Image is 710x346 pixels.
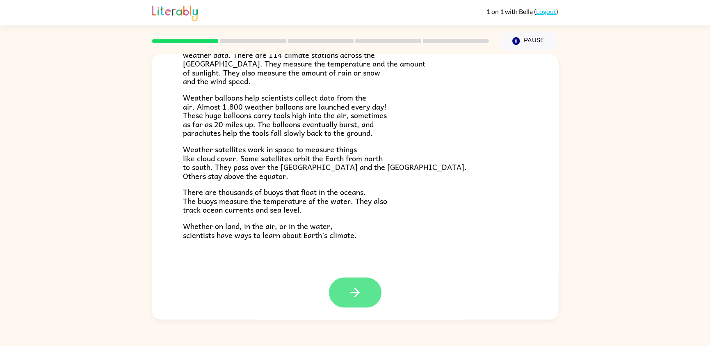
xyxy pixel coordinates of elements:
[536,7,556,15] a: Logout
[152,3,198,21] img: Literably
[183,186,387,215] span: There are thousands of buoys that float in the oceans. The buoys measure the temperature of the w...
[183,40,425,87] span: A climate station has a set of tools for collecting weather data. There are 114 climate stations ...
[183,92,387,139] span: Weather balloons help scientists collect data from the air. Almost 1,800 weather balloons are lau...
[183,143,467,182] span: Weather satellites work in space to measure things like cloud cover. Some satellites orbit the Ea...
[183,220,357,241] span: Whether on land, in the air, or in the water, scientists have ways to learn about Earth’s climate.
[499,32,558,50] button: Pause
[486,7,558,15] div: ( )
[486,7,534,15] span: 1 on 1 with Bella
